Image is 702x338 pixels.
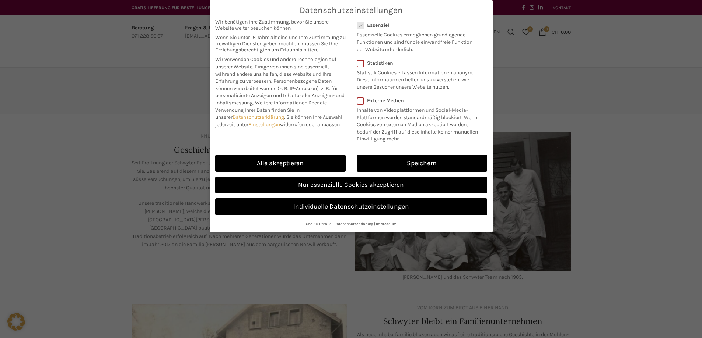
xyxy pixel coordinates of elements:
[357,155,487,172] a: Speichern
[334,221,373,226] a: Datenschutzerklärung
[357,97,482,104] label: Externe Medien
[300,6,403,15] span: Datenschutzeinstellungen
[215,56,336,84] span: Wir verwenden Cookies und andere Technologien auf unserer Website. Einige von ihnen sind essenzie...
[215,155,346,172] a: Alle akzeptieren
[215,114,342,128] span: Sie können Ihre Auswahl jederzeit unter widerrufen oder anpassen.
[215,34,346,53] span: Wenn Sie unter 16 Jahre alt sind und Ihre Zustimmung zu freiwilligen Diensten geben möchten, müss...
[215,198,487,215] a: Individuelle Datenschutzeinstellungen
[376,221,397,226] a: Impressum
[357,28,478,53] p: Essenzielle Cookies ermöglichen grundlegende Funktionen und sind für die einwandfreie Funktion de...
[357,66,478,91] p: Statistik Cookies erfassen Informationen anonym. Diese Informationen helfen uns zu verstehen, wie...
[233,114,284,120] a: Datenschutzerklärung
[357,60,478,66] label: Statistiken
[215,177,487,193] a: Nur essenzielle Cookies akzeptieren
[215,78,345,106] span: Personenbezogene Daten können verarbeitet werden (z. B. IP-Adressen), z. B. für personalisierte A...
[306,221,332,226] a: Cookie-Details
[357,104,482,143] p: Inhalte von Videoplattformen und Social-Media-Plattformen werden standardmäßig blockiert. Wenn Co...
[215,19,346,31] span: Wir benötigen Ihre Zustimmung, bevor Sie unsere Website weiter besuchen können.
[215,100,327,120] span: Weitere Informationen über die Verwendung Ihrer Daten finden Sie in unserer .
[248,121,280,128] a: Einstellungen
[357,22,478,28] label: Essenziell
